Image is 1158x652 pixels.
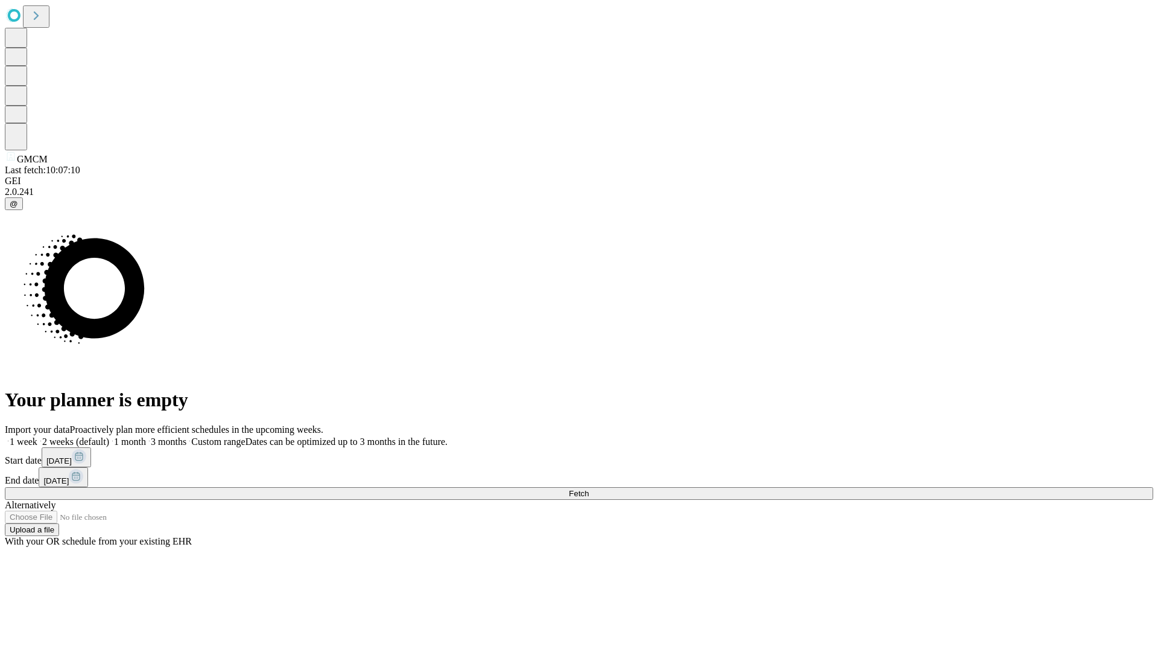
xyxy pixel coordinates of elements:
[5,424,70,435] span: Import your data
[245,436,448,447] span: Dates can be optimized up to 3 months in the future.
[10,436,37,447] span: 1 week
[5,536,192,546] span: With your OR schedule from your existing EHR
[17,154,48,164] span: GMCM
[10,199,18,208] span: @
[191,436,245,447] span: Custom range
[5,197,23,210] button: @
[70,424,323,435] span: Proactively plan more efficient schedules in the upcoming weeks.
[43,476,69,485] span: [DATE]
[114,436,146,447] span: 1 month
[46,456,72,465] span: [DATE]
[5,467,1153,487] div: End date
[5,176,1153,187] div: GEI
[5,165,80,175] span: Last fetch: 10:07:10
[569,489,589,498] span: Fetch
[5,187,1153,197] div: 2.0.241
[39,467,88,487] button: [DATE]
[5,487,1153,500] button: Fetch
[151,436,186,447] span: 3 months
[5,523,59,536] button: Upload a file
[5,389,1153,411] h1: Your planner is empty
[5,447,1153,467] div: Start date
[42,436,109,447] span: 2 weeks (default)
[5,500,55,510] span: Alternatively
[42,447,91,467] button: [DATE]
